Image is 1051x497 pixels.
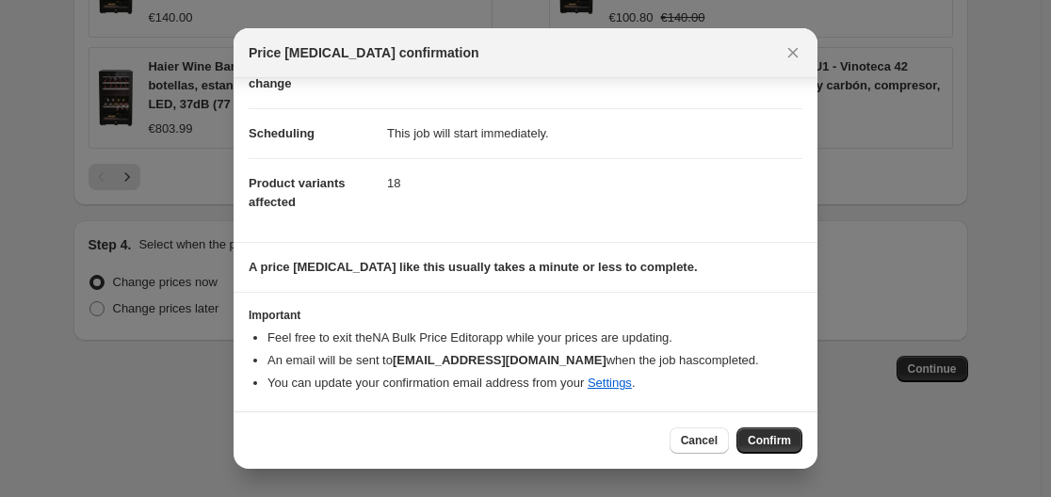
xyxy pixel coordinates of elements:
[267,351,802,370] li: An email will be sent to when the job has completed .
[387,158,802,208] dd: 18
[267,374,802,393] li: You can update your confirmation email address from your .
[387,108,802,158] dd: This job will start immediately.
[249,308,802,323] h3: Important
[249,176,346,209] span: Product variants affected
[780,40,806,66] button: Close
[249,43,479,62] span: Price [MEDICAL_DATA] confirmation
[249,126,315,140] span: Scheduling
[393,353,606,367] b: [EMAIL_ADDRESS][DOMAIN_NAME]
[588,376,632,390] a: Settings
[736,427,802,454] button: Confirm
[670,427,729,454] button: Cancel
[267,329,802,347] li: Feel free to exit the NA Bulk Price Editor app while your prices are updating.
[748,433,791,448] span: Confirm
[249,260,698,274] b: A price [MEDICAL_DATA] like this usually takes a minute or less to complete.
[681,433,718,448] span: Cancel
